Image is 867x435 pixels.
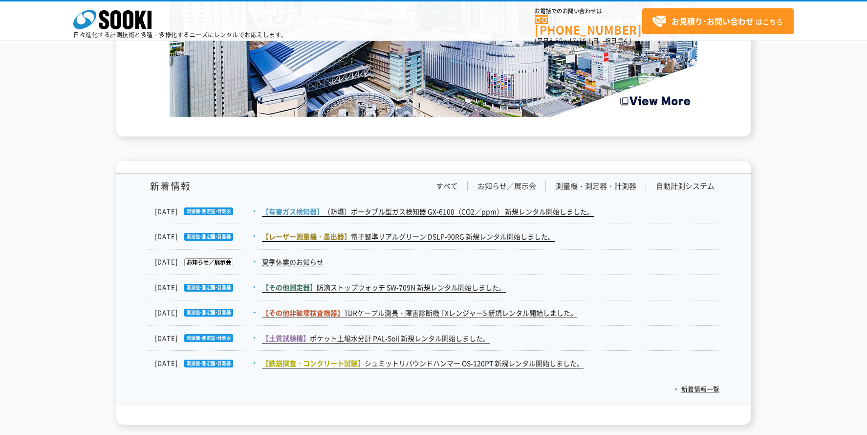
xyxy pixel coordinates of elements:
p: 日々進化する計測技術と多種・多様化するニーズにレンタルでお応えします。 [73,32,287,38]
span: 【鉄筋探査・コンクリート試験】 [262,358,365,368]
a: 【その他非破壊検査機器】TDRケーブル測長・障害診断機 TXレンジャーS 新規レンタル開始しました。 [262,308,577,318]
span: はこちら [652,14,783,29]
dt: [DATE] [155,333,261,343]
dt: [DATE] [155,308,261,318]
strong: お見積り･お問い合わせ [672,15,754,27]
span: 【その他測定器】 [262,282,317,292]
dt: [DATE] [155,231,261,242]
a: 測量機・測定器・計測器 [556,181,636,191]
a: 夏季休業のお知らせ [262,257,324,267]
a: お知らせ／展示会 [477,181,536,191]
img: 測量機・測定器・計測器 [178,360,233,367]
span: 【その他非破壊検査機器】 [262,308,344,318]
span: 【土質試験機】 [262,333,310,343]
a: すべて [436,181,458,191]
dt: [DATE] [155,358,261,368]
img: 測量機・測定器・計測器 [178,207,233,215]
a: 【有害ガス検知器】（防爆）ポータブル型ガス検知器 GX-6100（CO2／ppm） 新規レンタル開始しました。 [262,206,594,217]
span: 17:30 [569,36,586,45]
a: 【レーザー測量機・墨出器】電子整準リアルグリーン DSLP-90RG 新規レンタル開始しました。 [262,231,555,242]
img: 測量機・測定器・計測器 [178,309,233,317]
a: 【土質試験機】ポケット土壌水分計 PAL-Soil 新規レンタル開始しました。 [262,333,490,343]
a: [PHONE_NUMBER] [535,15,642,35]
span: 8:50 [549,36,563,45]
span: (平日 ～ 土日、祝日除く) [535,36,631,45]
a: Create the Future [170,107,697,116]
img: 測量機・測定器・計測器 [178,233,233,241]
span: 【有害ガス検知器】 [262,206,324,216]
a: 【鉄筋探査・コンクリート試験】シュミットリバウンドハンマー OS-120PT 新規レンタル開始しました。 [262,358,584,368]
a: 自動計測システム [656,181,715,191]
img: お知らせ／展示会 [178,258,233,266]
span: お電話でのお問い合わせは [535,8,642,14]
a: 新着情報一覧 [675,384,719,393]
dt: [DATE] [155,282,261,293]
h1: 新着情報 [148,181,191,191]
img: 測量機・測定器・計測器 [178,334,233,342]
a: 【その他測定器】防滴ストップウォッチ SW-709N 新規レンタル開始しました。 [262,282,506,293]
dt: [DATE] [155,257,261,267]
img: 測量機・測定器・計測器 [178,284,233,292]
dt: [DATE] [155,206,261,217]
span: 【レーザー測量機・墨出器】 [262,231,351,241]
a: お見積り･お問い合わせはこちら [642,8,794,34]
